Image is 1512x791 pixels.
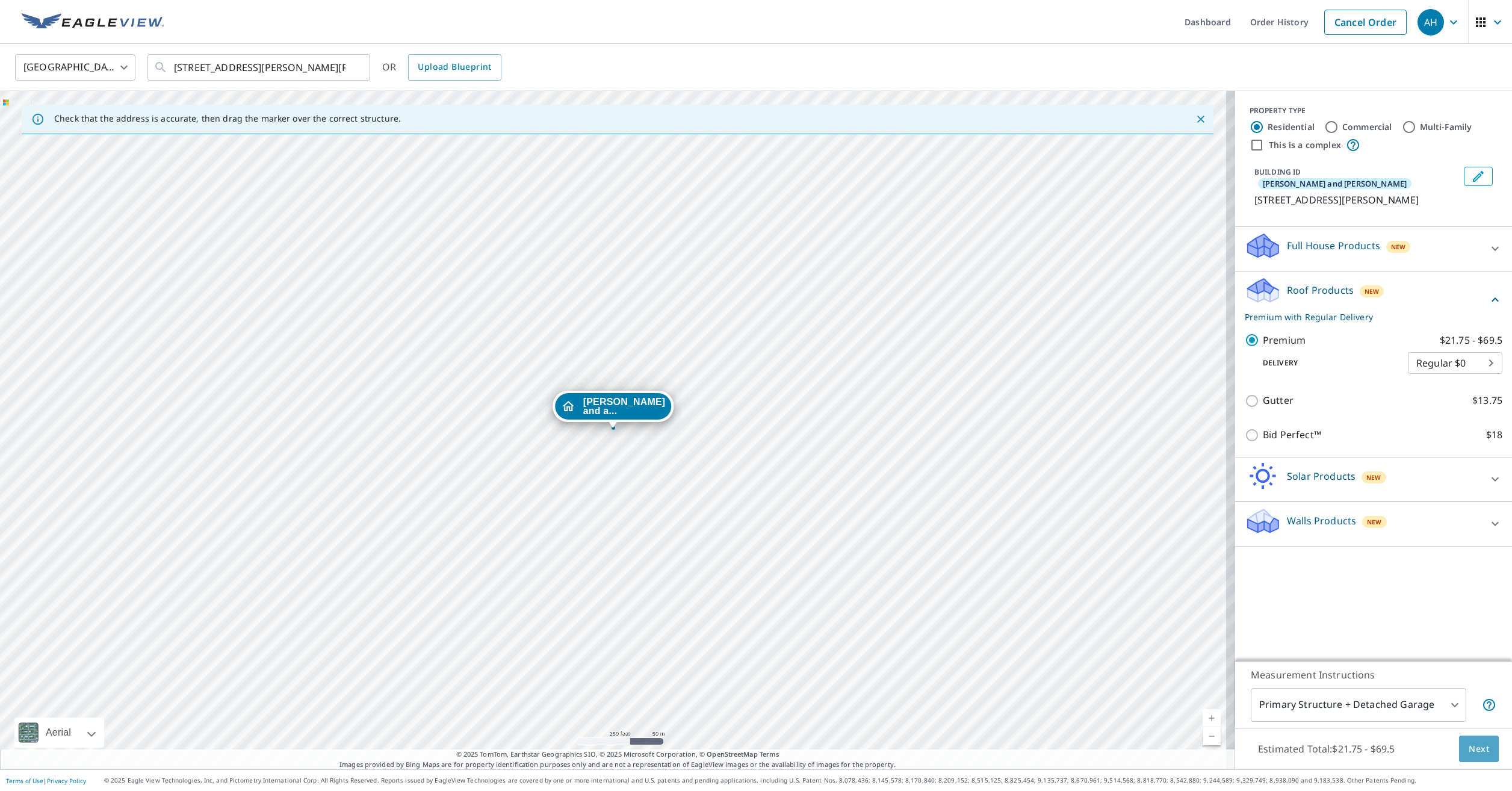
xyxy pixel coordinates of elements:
div: Regular $0 [1408,346,1502,380]
span: [PERSON_NAME] and a... [583,397,665,415]
label: Residential [1268,121,1315,133]
span: New [1367,517,1382,527]
span: [PERSON_NAME] and [PERSON_NAME] [1263,178,1407,189]
input: Search by address or latitude-longitude [174,51,345,84]
p: Gutter [1263,393,1294,408]
div: Dropped pin, building john and anette lambert , Residential property, 14643 Alma Dr Sterling Heig... [553,391,674,428]
div: Aerial [42,718,75,748]
img: EV Logo [22,13,164,31]
label: This is a complex [1269,139,1341,151]
p: $21.75 - $69.5 [1440,333,1502,348]
p: Bid Perfect™ [1263,427,1321,442]
label: Commercial [1342,121,1392,133]
p: [STREET_ADDRESS][PERSON_NAME] [1254,193,1459,207]
p: Full House Products [1287,238,1380,253]
p: Measurement Instructions [1251,668,1496,682]
label: Multi-Family [1420,121,1472,133]
a: Current Level 17, Zoom In [1203,709,1221,727]
a: Current Level 17, Zoom Out [1203,727,1221,745]
span: New [1366,473,1381,482]
div: Primary Structure + Detached Garage [1251,688,1466,722]
p: Solar Products [1287,469,1356,483]
p: Roof Products [1287,283,1354,297]
div: Full House ProductsNew [1245,232,1502,266]
span: Next [1469,742,1489,757]
a: OpenStreetMap [707,749,757,758]
a: Privacy Policy [47,777,86,785]
p: Premium [1263,333,1306,348]
button: Close [1193,111,1209,127]
span: Your report will include the primary structure and a detached garage if one exists. [1482,698,1496,712]
p: $18 [1486,427,1502,442]
div: Solar ProductsNew [1245,462,1502,497]
p: | [6,777,86,784]
div: Roof ProductsNewPremium with Regular Delivery [1245,276,1502,323]
button: Edit building john and anette lambert [1464,167,1493,186]
span: New [1365,287,1380,296]
div: Aerial [14,718,104,748]
div: PROPERTY TYPE [1250,105,1498,116]
a: Upload Blueprint [408,54,501,81]
p: Estimated Total: $21.75 - $69.5 [1248,736,1405,762]
p: $13.75 [1472,393,1502,408]
p: © 2025 Eagle View Technologies, Inc. and Pictometry International Corp. All Rights Reserved. Repo... [104,776,1506,785]
div: AH [1417,9,1444,36]
p: Premium with Regular Delivery [1245,311,1488,323]
a: Terms [760,749,779,758]
p: Check that the address is accurate, then drag the marker over the correct structure. [54,113,401,124]
div: Walls ProductsNew [1245,507,1502,541]
a: Cancel Order [1324,10,1407,35]
div: OR [382,54,501,81]
span: New [1391,242,1406,252]
span: Upload Blueprint [418,60,491,75]
p: Walls Products [1287,513,1356,528]
p: BUILDING ID [1254,167,1301,177]
p: Delivery [1245,358,1408,368]
a: Terms of Use [6,777,43,785]
button: Next [1459,736,1499,763]
span: © 2025 TomTom, Earthstar Geographics SIO, © 2025 Microsoft Corporation, © [456,749,779,760]
div: [GEOGRAPHIC_DATA] [15,51,135,84]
